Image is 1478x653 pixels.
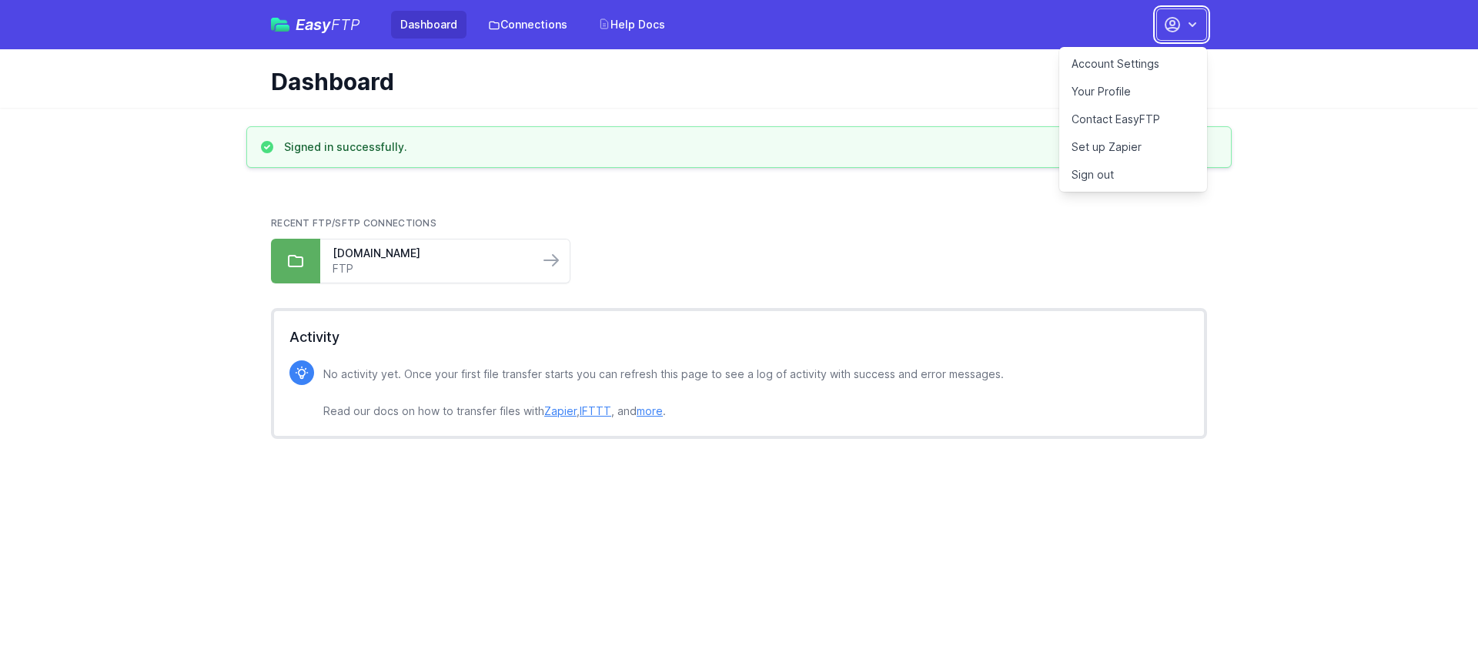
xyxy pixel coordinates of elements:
span: FTP [331,15,360,34]
a: Contact EasyFTP [1059,105,1207,133]
h3: Signed in successfully. [284,139,407,155]
a: Sign out [1059,161,1207,189]
a: Your Profile [1059,78,1207,105]
h2: Activity [289,326,1189,348]
a: Zapier [544,404,577,417]
h1: Dashboard [271,68,1195,95]
a: Set up Zapier [1059,133,1207,161]
span: Easy [296,17,360,32]
a: IFTTT [580,404,611,417]
a: Dashboard [391,11,466,39]
img: easyftp_logo.png [271,18,289,32]
a: EasyFTP [271,17,360,32]
a: [DOMAIN_NAME] [333,246,527,261]
a: Help Docs [589,11,674,39]
a: more [637,404,663,417]
p: No activity yet. Once your first file transfer starts you can refresh this page to see a log of a... [323,365,1004,420]
h2: Recent FTP/SFTP Connections [271,217,1207,229]
iframe: Drift Widget Chat Controller [1401,576,1460,635]
a: FTP [333,261,527,276]
a: Account Settings [1059,50,1207,78]
a: Connections [479,11,577,39]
